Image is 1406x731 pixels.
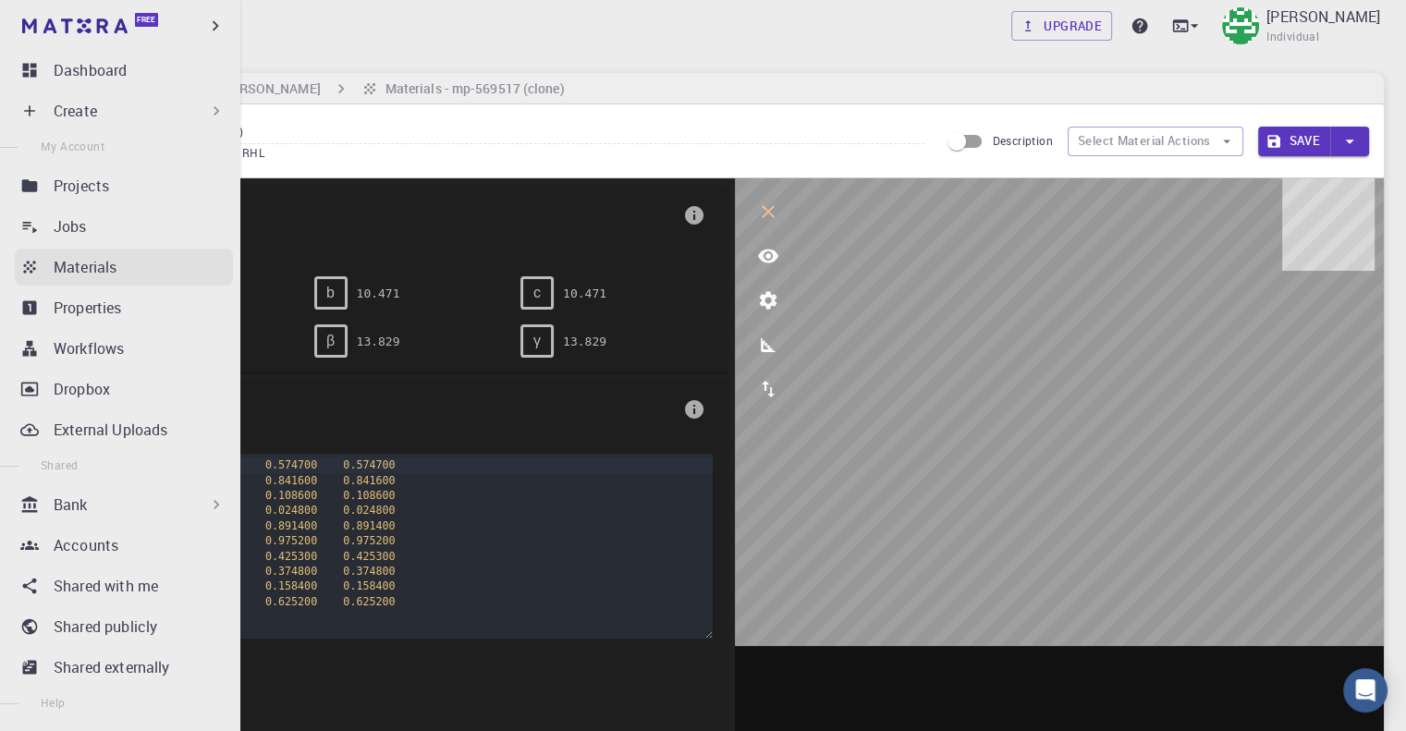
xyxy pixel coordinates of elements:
[265,550,317,563] span: 0.425300
[1266,28,1319,46] span: Individual
[22,18,128,33] img: logo
[1258,127,1331,156] button: Save
[265,579,317,592] span: 0.158400
[265,458,317,471] span: 0.574700
[15,52,233,89] a: Dashboard
[357,277,400,310] pre: 10.471
[265,489,317,502] span: 0.108600
[265,474,317,487] span: 0.841600
[563,325,606,358] pre: 13.829
[41,139,104,153] span: My Account
[533,333,541,349] span: γ
[54,419,167,441] p: External Uploads
[265,504,317,517] span: 0.024800
[54,59,127,81] p: Dashboard
[54,100,97,122] p: Create
[15,167,233,204] a: Projects
[265,565,317,578] span: 0.374800
[15,608,233,645] a: Shared publicly
[343,565,395,578] span: 0.374800
[15,92,233,129] div: Create
[993,133,1053,148] span: Description
[343,519,395,532] span: 0.891400
[15,649,233,686] a: Shared externally
[343,474,395,487] span: 0.841600
[54,297,122,319] p: Properties
[676,197,713,234] button: info
[378,79,565,99] h6: Materials - mp-569517 (clone)
[107,395,676,424] span: Basis
[242,145,272,160] span: RHL
[343,595,395,608] span: 0.625200
[15,208,233,245] a: Jobs
[265,534,317,547] span: 0.975200
[357,325,400,358] pre: 13.829
[326,333,335,349] span: β
[1068,127,1243,156] button: Select Material Actions
[1266,6,1380,28] p: [PERSON_NAME]
[212,79,320,99] h6: [PERSON_NAME]
[343,489,395,502] span: 0.108600
[41,457,78,472] span: Shared
[92,79,569,99] nav: breadcrumb
[343,534,395,547] span: 0.975200
[54,615,157,638] p: Shared publicly
[54,215,87,238] p: Jobs
[37,13,104,30] span: Support
[54,175,109,197] p: Projects
[343,504,395,517] span: 0.024800
[107,230,676,247] span: RHL
[54,575,158,597] p: Shared with me
[1011,11,1112,41] a: Upgrade
[676,391,713,428] button: info
[15,486,233,523] div: Bank
[15,567,233,604] a: Shared with me
[343,579,395,592] span: 0.158400
[15,330,233,367] a: Workflows
[533,285,541,301] span: c
[563,277,606,310] pre: 10.471
[54,337,124,359] p: Workflows
[265,595,317,608] span: 0.625200
[41,695,66,710] span: Help
[343,550,395,563] span: 0.425300
[15,371,233,408] a: Dropbox
[265,519,317,532] span: 0.891400
[15,289,233,326] a: Properties
[54,493,88,516] p: Bank
[54,378,110,400] p: Dropbox
[54,256,116,278] p: Materials
[54,534,118,556] p: Accounts
[1222,7,1259,44] img: Mary Quenie Velasco
[343,458,395,471] span: 0.574700
[15,249,233,286] a: Materials
[326,285,335,301] span: b
[15,527,233,564] a: Accounts
[54,656,170,678] p: Shared externally
[1343,668,1388,713] div: Open Intercom Messenger
[107,201,676,230] span: Lattice
[15,411,233,448] a: External Uploads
